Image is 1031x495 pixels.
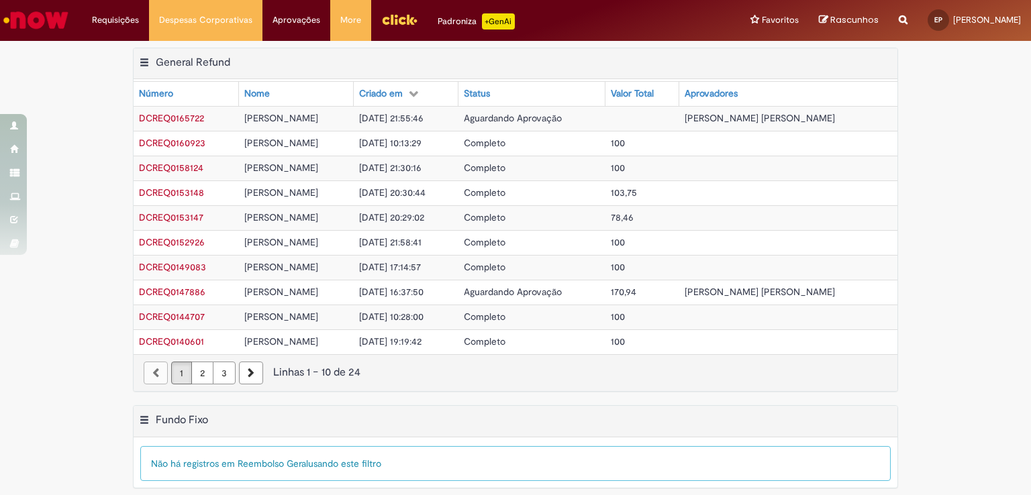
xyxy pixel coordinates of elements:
a: Abrir Registro: DCREQ0160923 [139,137,205,149]
span: Completo [464,311,505,323]
span: Despesas Corporativas [159,13,252,27]
span: [DATE] 16:37:50 [359,286,424,298]
span: 103,75 [611,186,637,199]
span: [DATE] 20:30:44 [359,186,426,199]
span: Completo [464,186,505,199]
a: Página 3 [213,362,236,384]
a: Abrir Registro: DCREQ0152926 [139,236,205,248]
img: ServiceNow [1,7,70,34]
span: Aguardando Aprovação [464,286,562,298]
div: Nome [244,87,270,101]
span: EP [934,15,942,24]
a: Abrir Registro: DCREQ0140601 [139,335,204,347]
span: [PERSON_NAME] [244,335,318,347]
span: 78,46 [611,211,634,223]
span: [DATE] 21:58:41 [359,236,422,248]
a: Abrir Registro: DCREQ0153148 [139,186,204,199]
span: [PERSON_NAME] [244,112,318,124]
span: [PERSON_NAME] [244,261,318,273]
div: Criado em [359,87,403,101]
a: Abrir Registro: DCREQ0144707 [139,311,205,323]
span: 100 [611,162,625,174]
a: Abrir Registro: DCREQ0147886 [139,286,205,298]
span: [PERSON_NAME] [PERSON_NAME] [685,286,835,298]
span: Aguardando Aprovação [464,112,562,124]
span: DCREQ0149083 [139,261,206,273]
a: Abrir Registro: DCREQ0158124 [139,162,203,174]
span: [DATE] 20:29:02 [359,211,424,223]
span: DCREQ0165722 [139,112,204,124]
div: Não há registros em Reembolso Geral [140,446,891,481]
img: click_logo_yellow_360x200.png [381,9,418,30]
h2: General Refund [156,56,230,69]
span: [DATE] 10:28:00 [359,311,424,323]
span: Requisições [92,13,139,27]
span: 100 [611,335,625,347]
p: +GenAi [482,13,515,30]
span: More [340,13,361,27]
span: Completo [464,236,505,248]
a: Página 1 [171,362,192,384]
span: [PERSON_NAME] [244,186,318,199]
h2: Fundo Fixo [156,413,208,427]
span: DCREQ0152926 [139,236,205,248]
span: [PERSON_NAME] [953,14,1021,25]
span: Completo [464,261,505,273]
div: Padroniza [438,13,515,30]
div: Status [464,87,490,101]
span: [PERSON_NAME] [244,311,318,323]
span: [PERSON_NAME] [244,286,318,298]
span: Favoritos [762,13,799,27]
span: DCREQ0160923 [139,137,205,149]
span: DCREQ0147886 [139,286,205,298]
div: Linhas 1 − 10 de 24 [144,365,887,380]
span: Completo [464,137,505,149]
a: Abrir Registro: DCREQ0149083 [139,261,206,273]
span: [DATE] 21:55:46 [359,112,424,124]
span: Aprovações [273,13,320,27]
a: Abrir Registro: DCREQ0153147 [139,211,203,223]
button: General Refund Menu de contexto [139,56,150,73]
span: 100 [611,311,625,323]
span: [PERSON_NAME] [244,137,318,149]
button: Fundo Fixo Menu de contexto [139,413,150,431]
div: Valor Total [611,87,654,101]
span: [PERSON_NAME] [244,211,318,223]
span: [DATE] 17:14:57 [359,261,421,273]
nav: paginação [134,354,897,391]
span: 170,94 [611,286,636,298]
span: DCREQ0158124 [139,162,203,174]
span: [PERSON_NAME] [244,162,318,174]
span: usando este filtro [308,457,381,470]
span: Completo [464,335,505,347]
span: 100 [611,236,625,248]
div: Número [139,87,173,101]
span: DCREQ0144707 [139,311,205,323]
span: DCREQ0153148 [139,186,204,199]
span: [DATE] 10:13:29 [359,137,422,149]
a: Rascunhos [819,14,879,27]
a: Abrir Registro: DCREQ0165722 [139,112,204,124]
span: Rascunhos [830,13,879,26]
span: [DATE] 19:19:42 [359,335,422,347]
span: Completo [464,162,505,174]
a: Próxima página [239,362,263,384]
div: Aprovadores [685,87,738,101]
span: [PERSON_NAME] [PERSON_NAME] [685,112,835,124]
span: DCREQ0153147 [139,211,203,223]
span: 100 [611,261,625,273]
span: 100 [611,137,625,149]
a: Página 2 [191,362,213,384]
span: Completo [464,211,505,223]
span: DCREQ0140601 [139,335,204,347]
span: [PERSON_NAME] [244,236,318,248]
span: [DATE] 21:30:16 [359,162,422,174]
